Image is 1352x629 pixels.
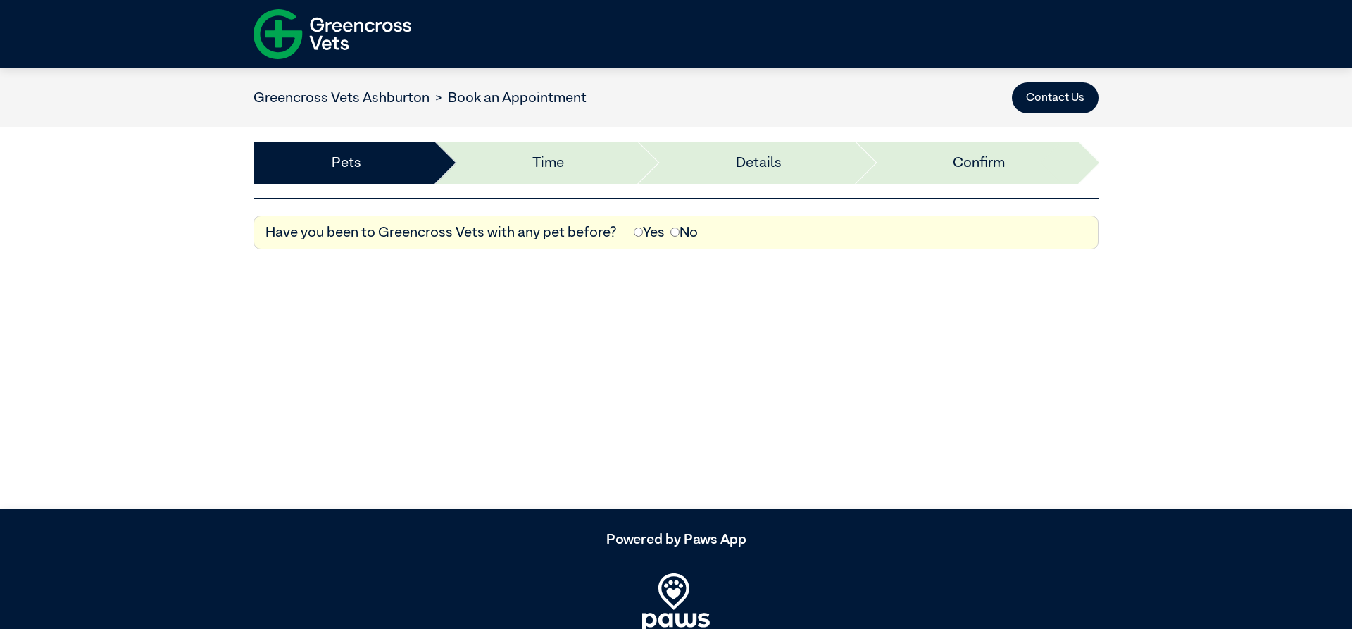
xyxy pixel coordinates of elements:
input: Yes [634,228,643,237]
button: Contact Us [1012,82,1098,113]
a: Pets [332,152,361,173]
img: f-logo [254,4,411,65]
a: Greencross Vets Ashburton [254,91,430,105]
label: No [670,222,698,243]
label: Yes [634,222,665,243]
li: Book an Appointment [430,87,587,108]
h5: Powered by Paws App [254,531,1098,548]
label: Have you been to Greencross Vets with any pet before? [265,222,617,243]
nav: breadcrumb [254,87,587,108]
input: No [670,228,680,237]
